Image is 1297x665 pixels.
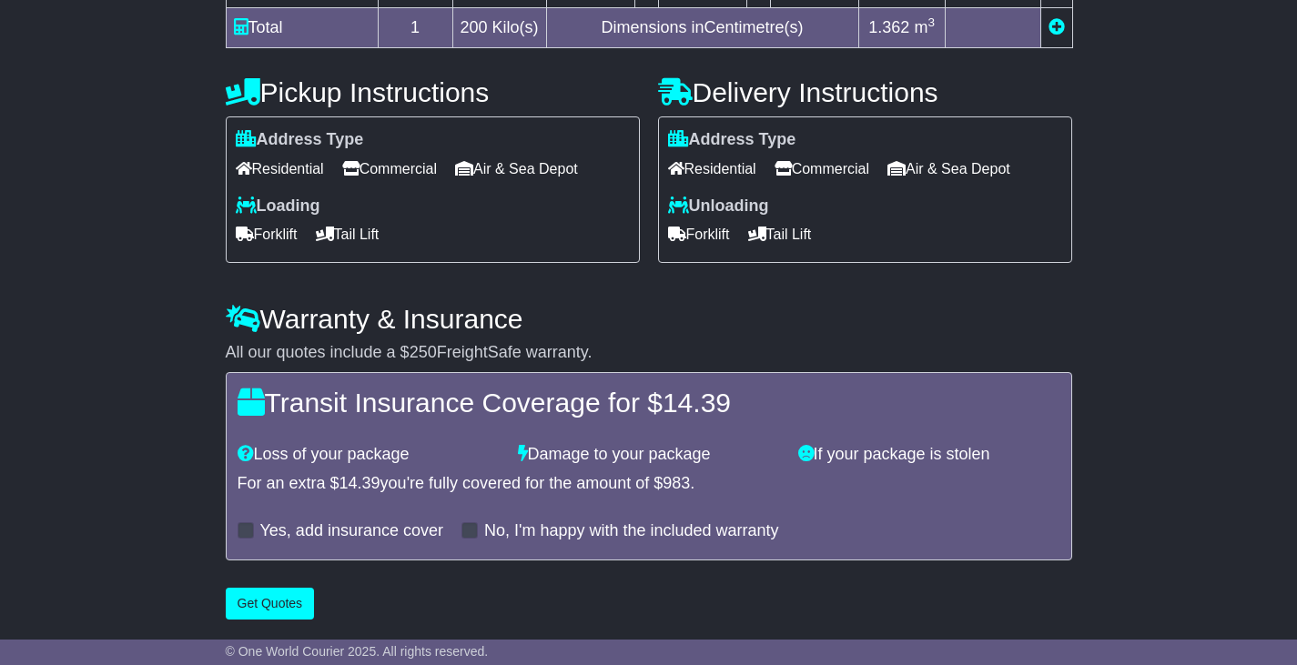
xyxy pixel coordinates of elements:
[658,77,1072,107] h4: Delivery Instructions
[236,220,298,248] span: Forklift
[927,15,935,29] sup: 3
[484,521,779,541] label: No, I'm happy with the included warranty
[509,445,789,465] div: Damage to your package
[342,155,437,183] span: Commercial
[868,18,909,36] span: 1.362
[226,304,1072,334] h4: Warranty & Insurance
[789,445,1069,465] div: If your package is stolen
[226,588,315,620] button: Get Quotes
[226,644,489,659] span: © One World Courier 2025. All rights reserved.
[668,196,769,217] label: Unloading
[668,155,756,183] span: Residential
[663,388,731,418] span: 14.39
[663,474,690,492] span: 983
[378,8,452,48] td: 1
[887,155,1010,183] span: Air & Sea Depot
[339,474,380,492] span: 14.39
[316,220,380,248] span: Tail Lift
[226,77,640,107] h4: Pickup Instructions
[775,155,869,183] span: Commercial
[228,445,509,465] div: Loss of your package
[410,343,437,361] span: 250
[238,474,1060,494] div: For an extra $ you're fully covered for the amount of $ .
[748,220,812,248] span: Tail Lift
[546,8,858,48] td: Dimensions in Centimetre(s)
[236,130,364,150] label: Address Type
[452,8,546,48] td: Kilo(s)
[1049,18,1065,36] a: Add new item
[461,18,488,36] span: 200
[226,343,1072,363] div: All our quotes include a $ FreightSafe warranty.
[226,8,378,48] td: Total
[236,196,320,217] label: Loading
[914,18,935,36] span: m
[236,155,324,183] span: Residential
[260,521,443,541] label: Yes, add insurance cover
[668,220,730,248] span: Forklift
[668,130,796,150] label: Address Type
[238,388,1060,418] h4: Transit Insurance Coverage for $
[455,155,578,183] span: Air & Sea Depot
